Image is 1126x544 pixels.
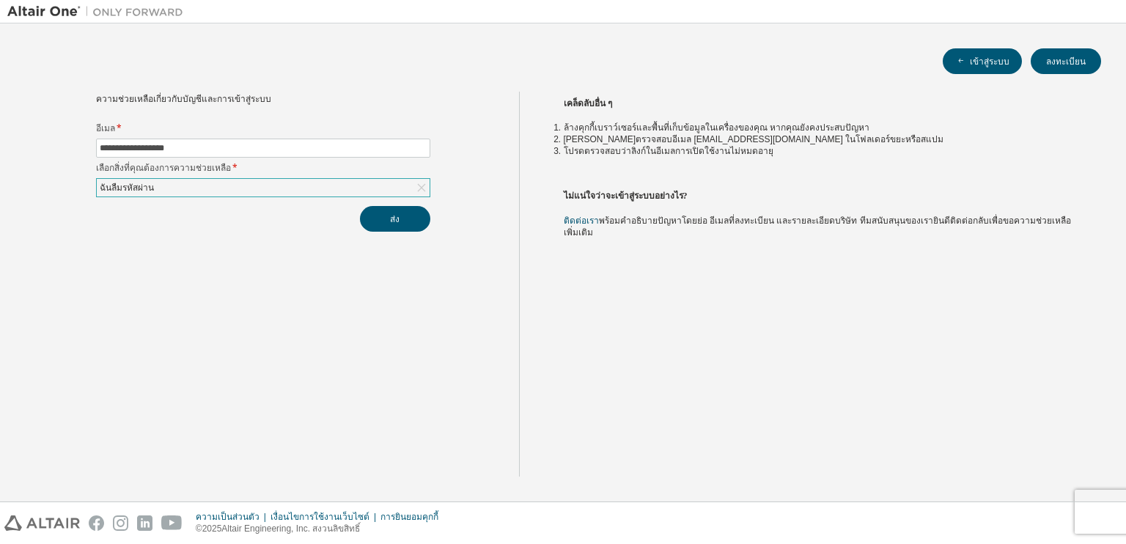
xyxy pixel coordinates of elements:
[564,98,612,109] font: เคล็ดลับอื่น ๆ
[137,515,152,531] img: linkedin.svg
[202,523,222,534] font: 2025
[1031,48,1101,74] button: ลงทะเบียน
[196,523,202,534] font: ©
[564,134,944,144] font: [PERSON_NAME]ตรวจสอบอีเมล [EMAIL_ADDRESS][DOMAIN_NAME] ในโฟลเดอร์ขยะหรือสแปม
[100,183,154,193] font: ฉันลืมรหัสผ่าน
[96,161,231,174] font: เลือกสิ่งที่คุณต้องการความช่วยเหลือ
[161,515,183,531] img: youtube.svg
[380,512,438,522] font: การยินยอมคุกกี้
[970,55,1009,67] font: เข้าสู่ระบบ
[196,512,260,522] font: ความเป็นส่วนตัว
[4,515,80,531] img: altair_logo.svg
[360,206,430,232] button: ส่ง
[7,4,191,19] img: อัลแตร์วัน
[943,48,1022,74] button: เข้าสู่ระบบ
[564,216,599,226] a: ติดต่อเรา
[390,213,400,225] font: ส่ง
[564,146,773,156] font: โปรดตรวจสอบว่าลิงก์ในอีเมลการเปิดใช้งานไม่หมดอายุ
[96,94,271,104] font: ความช่วยเหลือเกี่ยวกับบัญชีและการเข้าสู่ระบบ
[1046,55,1086,67] font: ลงทะเบียน
[564,216,1071,238] font: พร้อมคำอธิบายปัญหาโดยย่อ อีเมลที่ลงทะเบียน และรายละเอียดบริษัท ทีมสนับสนุนของเรายินดีติดต่อกลับเพ...
[564,191,688,201] font: ไม่แน่ใจว่าจะเข้าสู่ระบบอย่างไร?
[97,179,430,196] div: ฉันลืมรหัสผ่าน
[113,515,128,531] img: instagram.svg
[564,122,869,133] font: ล้างคุกกี้เบราว์เซอร์และพื้นที่เก็บข้อมูลในเครื่องของคุณ หากคุณยังคงประสบปัญหา
[221,523,360,534] font: Altair Engineering, Inc. สงวนลิขสิทธิ์
[271,512,369,522] font: เงื่อนไขการใช้งานเว็บไซต์
[96,122,115,134] font: อีเมล
[89,515,104,531] img: facebook.svg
